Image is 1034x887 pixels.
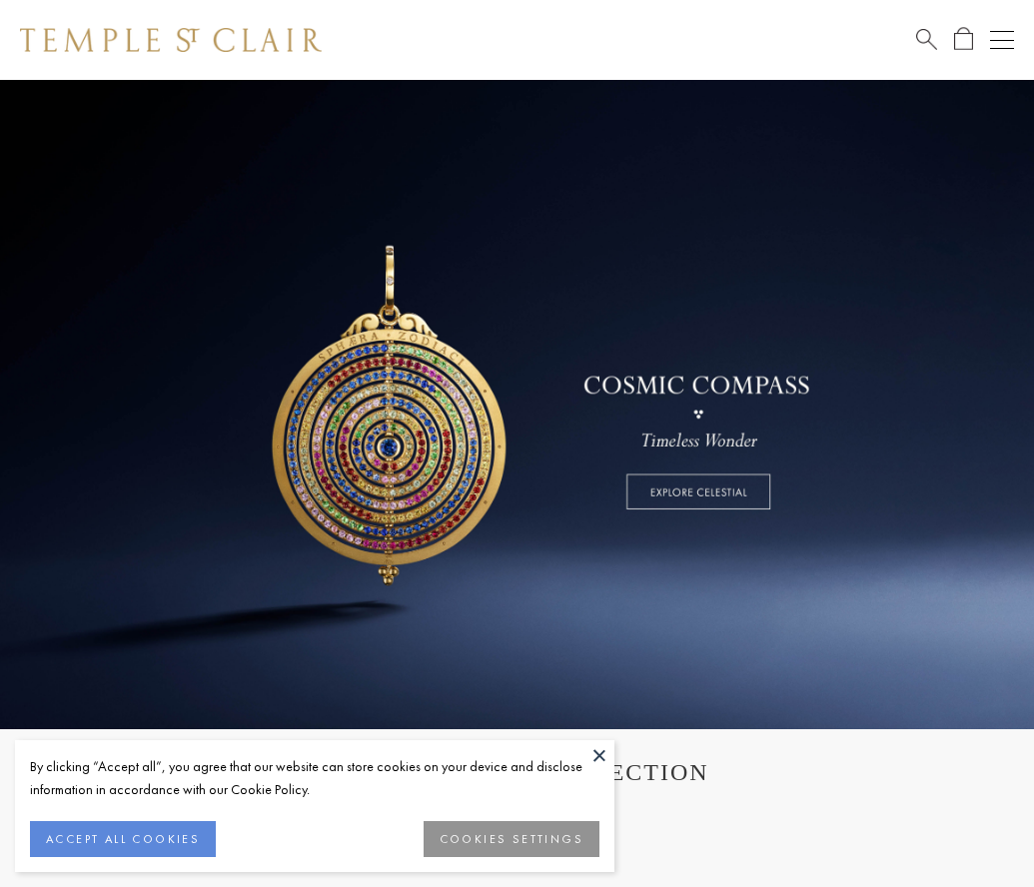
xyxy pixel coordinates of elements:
a: Search [916,27,937,52]
button: COOKIES SETTINGS [424,821,599,857]
img: Temple St. Clair [20,28,322,52]
button: Open navigation [990,28,1014,52]
a: Open Shopping Bag [954,27,973,52]
button: ACCEPT ALL COOKIES [30,821,216,857]
div: By clicking “Accept all”, you agree that our website can store cookies on your device and disclos... [30,755,599,801]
